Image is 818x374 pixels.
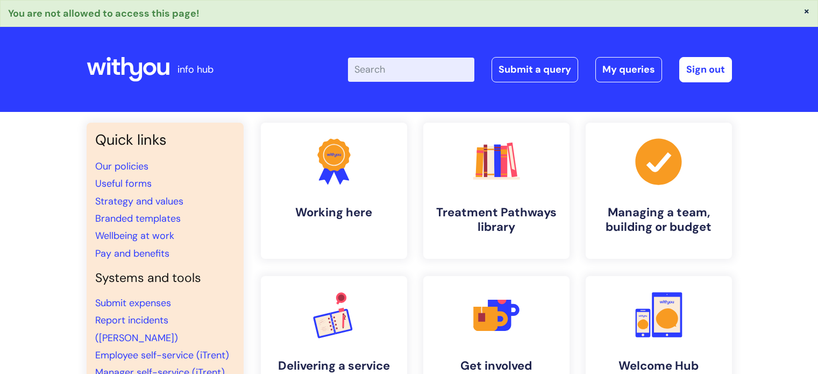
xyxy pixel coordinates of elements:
[261,123,407,259] a: Working here
[177,61,214,78] p: info hub
[432,359,561,373] h4: Get involved
[595,57,662,82] a: My queries
[586,123,732,259] a: Managing a team, building or budget
[95,160,148,173] a: Our policies
[95,247,169,260] a: Pay and benefits
[492,57,578,82] a: Submit a query
[95,212,181,225] a: Branded templates
[269,206,399,220] h4: Working here
[348,58,474,81] input: Search
[95,297,171,309] a: Submit expenses
[95,349,229,362] a: Employee self-service (iTrent)
[679,57,732,82] a: Sign out
[95,131,235,149] h3: Quick links
[95,271,235,286] h4: Systems and tools
[348,57,732,82] div: | -
[594,359,723,373] h4: Welcome Hub
[269,359,399,373] h4: Delivering a service
[95,314,178,344] a: Report incidents ([PERSON_NAME])
[803,6,810,16] button: ×
[95,229,174,242] a: Wellbeing at work
[95,177,152,190] a: Useful forms
[594,206,723,234] h4: Managing a team, building or budget
[423,123,570,259] a: Treatment Pathways library
[432,206,561,234] h4: Treatment Pathways library
[95,195,183,208] a: Strategy and values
